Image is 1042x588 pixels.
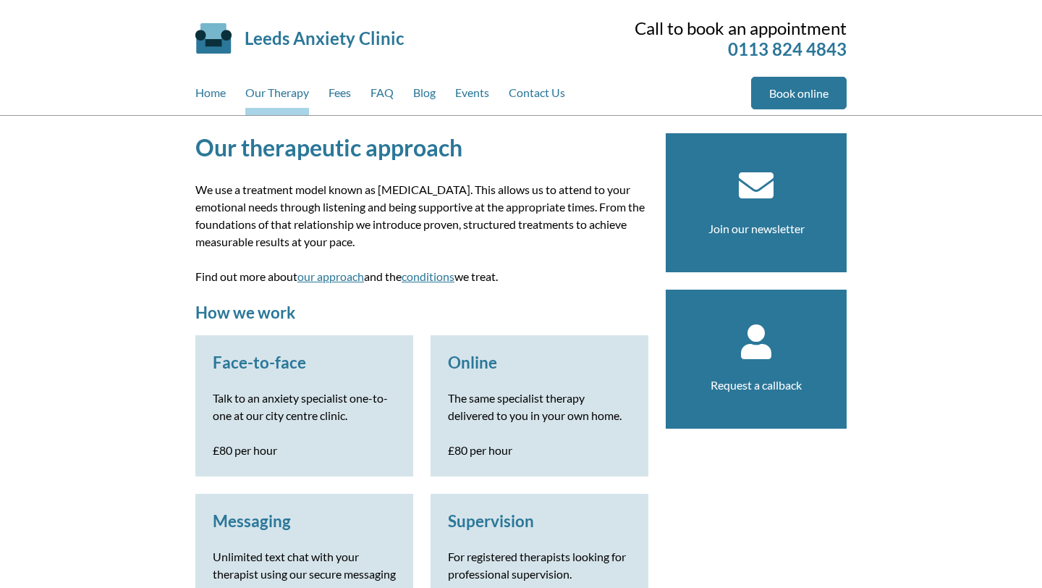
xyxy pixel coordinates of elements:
[195,303,648,322] h2: How we work
[448,353,631,459] a: Online The same specialist therapy delivered to you in your own home. £80 per hour
[413,77,436,115] a: Blog
[448,548,631,583] p: For registered therapists looking for professional supervision.
[402,269,454,283] a: conditions
[245,77,309,115] a: Our Therapy
[509,77,565,115] a: Contact Us
[751,77,847,109] a: Book online
[297,269,364,283] a: our approach
[329,77,351,115] a: Fees
[708,222,805,235] a: Join our newsletter
[195,268,648,285] p: Find out more about and the we treat.
[213,442,396,459] p: £80 per hour
[455,77,489,115] a: Events
[448,390,631,424] p: The same specialist therapy delivered to you in your own home.
[195,181,648,251] p: We use a treatment model known as [MEDICAL_DATA]. This allows us to attend to your emotional need...
[448,511,631,531] h3: Supervision
[370,77,394,115] a: FAQ
[448,442,631,459] p: £80 per hour
[711,378,802,392] a: Request a callback
[195,77,226,115] a: Home
[213,353,396,372] h3: Face-to-face
[213,390,396,424] p: Talk to an anxiety specialist one-to-one at our city centre clinic.
[448,353,631,372] h3: Online
[245,28,404,49] a: Leeds Anxiety Clinic
[728,38,847,59] a: 0113 824 4843
[195,133,648,161] h1: Our therapeutic approach
[213,511,396,531] h3: Messaging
